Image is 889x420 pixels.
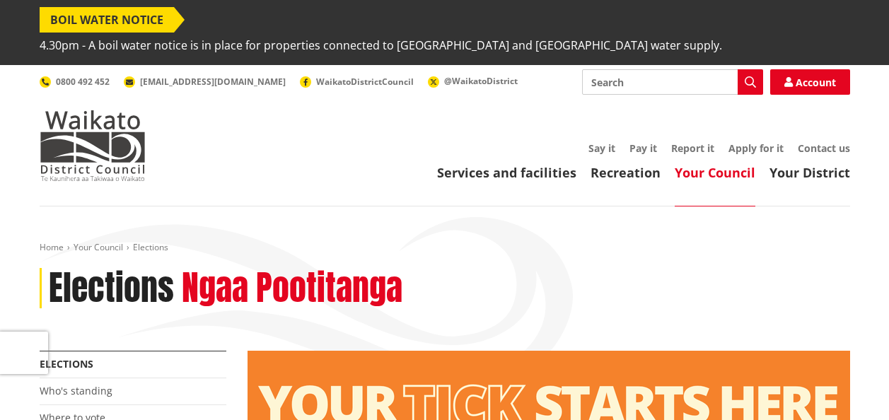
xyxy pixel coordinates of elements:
[40,384,112,397] a: Who's standing
[40,7,174,33] span: BOIL WATER NOTICE
[437,164,576,181] a: Services and facilities
[40,33,722,58] span: 4.30pm - A boil water notice is in place for properties connected to [GEOGRAPHIC_DATA] and [GEOGR...
[40,357,93,371] a: Elections
[798,141,850,155] a: Contact us
[728,141,784,155] a: Apply for it
[582,69,763,95] input: Search input
[444,75,518,87] span: @WaikatoDistrict
[74,241,123,253] a: Your Council
[40,76,110,88] a: 0800 492 452
[588,141,615,155] a: Say it
[133,241,168,253] span: Elections
[675,164,755,181] a: Your Council
[591,164,661,181] a: Recreation
[769,164,850,181] a: Your District
[629,141,657,155] a: Pay it
[140,76,286,88] span: [EMAIL_ADDRESS][DOMAIN_NAME]
[40,110,146,181] img: Waikato District Council - Te Kaunihera aa Takiwaa o Waikato
[56,76,110,88] span: 0800 492 452
[40,241,64,253] a: Home
[49,268,174,309] h1: Elections
[182,268,402,309] h2: Ngaa Pootitanga
[300,76,414,88] a: WaikatoDistrictCouncil
[671,141,714,155] a: Report it
[124,76,286,88] a: [EMAIL_ADDRESS][DOMAIN_NAME]
[316,76,414,88] span: WaikatoDistrictCouncil
[428,75,518,87] a: @WaikatoDistrict
[770,69,850,95] a: Account
[40,242,850,254] nav: breadcrumb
